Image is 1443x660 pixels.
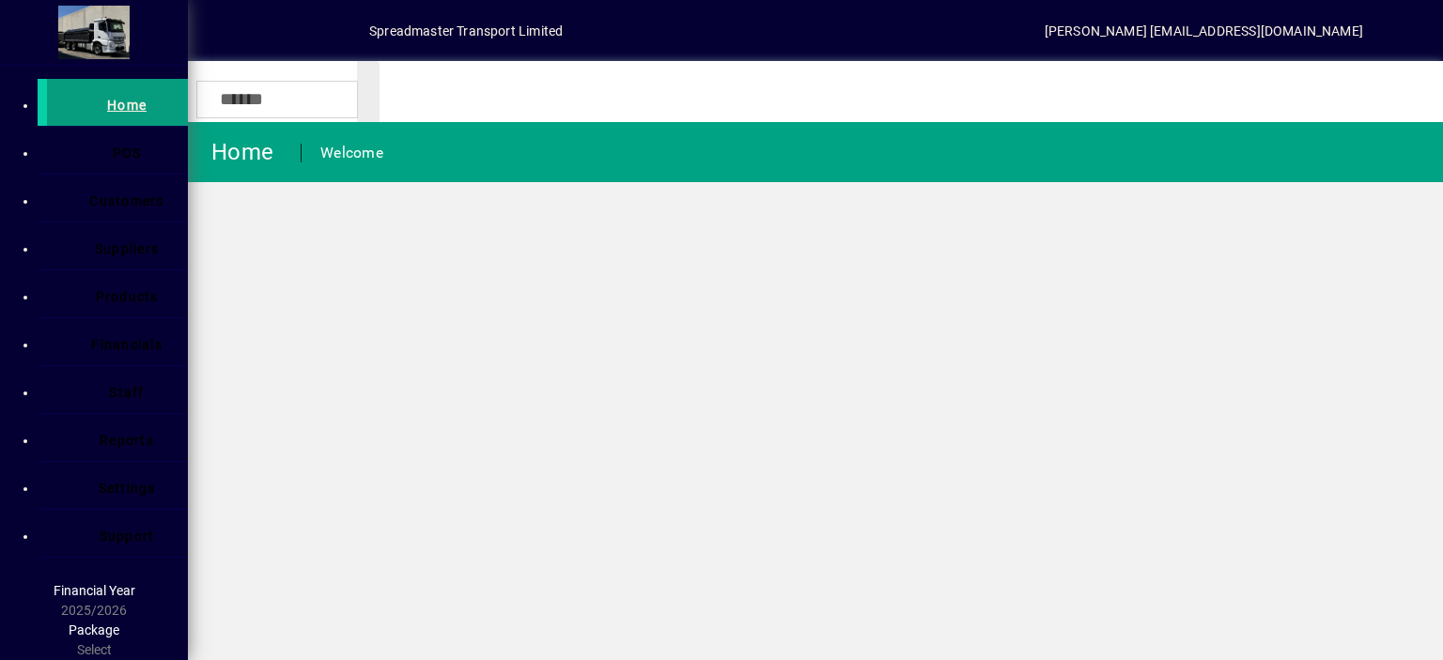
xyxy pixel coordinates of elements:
span: Support [100,529,155,544]
a: Products [47,270,188,317]
a: Reports [47,414,188,461]
span: Suppliers [95,241,159,256]
span: Customers [89,193,163,208]
a: Customers [47,175,188,222]
a: Suppliers [47,223,188,269]
span: Financial Year [54,583,135,598]
span: Reports [100,433,154,448]
div: Spreadmaster Transport Limited [369,16,563,46]
div: [PERSON_NAME] [EMAIL_ADDRESS][DOMAIN_NAME] [1045,16,1363,46]
div: Welcome [320,138,383,168]
span: Package [69,622,119,637]
span: POS [113,146,142,161]
span: Staff [109,385,144,400]
a: Home [38,79,188,126]
span: Home [107,98,147,113]
span: Settings [99,481,156,496]
a: Financials [47,318,188,365]
span: Financials [91,337,163,352]
a: Knowledge Base [1382,4,1420,65]
a: Settings [47,462,188,509]
div: Home [202,137,282,167]
a: Staff [47,366,188,413]
a: Support [47,510,188,557]
span: Products [96,289,159,304]
button: Add [249,14,309,48]
a: POS [47,127,188,174]
button: Profile [309,14,369,48]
